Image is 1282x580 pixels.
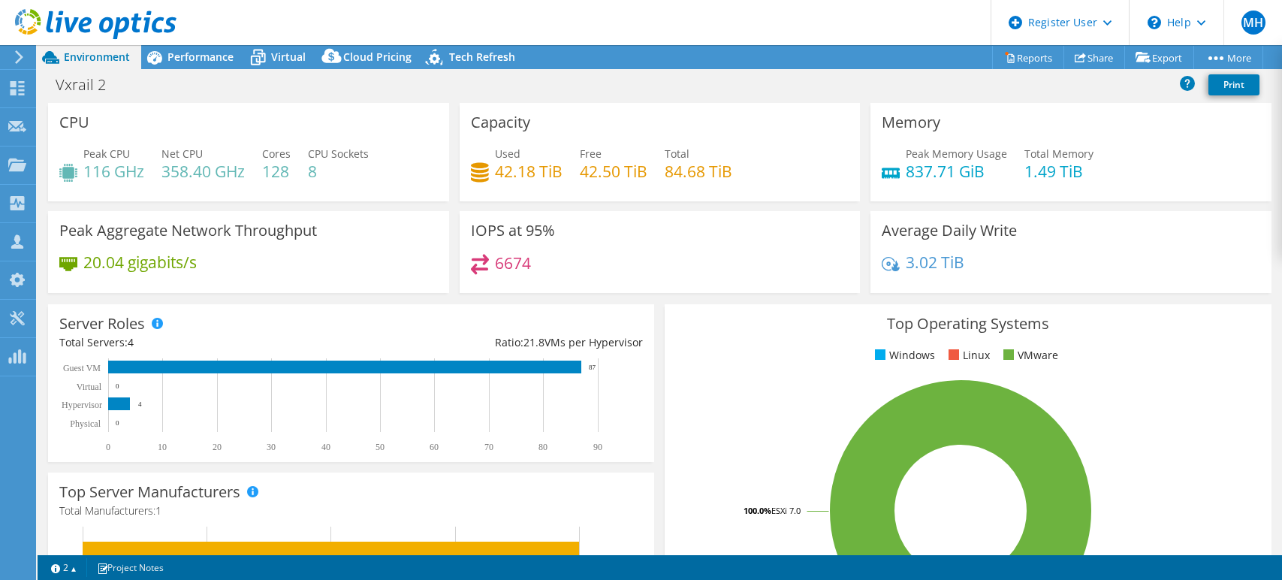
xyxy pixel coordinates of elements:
[580,147,602,161] span: Free
[665,147,689,161] span: Total
[593,442,602,452] text: 90
[744,505,771,516] tspan: 100.0%
[1063,46,1125,69] a: Share
[155,503,161,518] span: 1
[495,147,520,161] span: Used
[871,347,935,364] li: Windows
[1024,163,1093,180] h4: 1.49 TiB
[351,334,644,351] div: Ratio: VMs per Hypervisor
[906,163,1007,180] h4: 837.71 GiB
[59,316,145,332] h3: Server Roles
[262,163,291,180] h4: 128
[882,114,940,131] h3: Memory
[495,163,563,180] h4: 42.18 TiB
[1124,46,1194,69] a: Export
[538,442,547,452] text: 80
[665,163,732,180] h4: 84.68 TiB
[495,255,531,271] h4: 6674
[161,147,203,161] span: Net CPU
[77,382,102,392] text: Virtual
[59,503,643,519] h4: Total Manufacturers:
[992,46,1064,69] a: Reports
[62,400,102,410] text: Hypervisor
[906,254,964,270] h4: 3.02 TiB
[59,222,317,239] h3: Peak Aggregate Network Throughput
[271,50,306,64] span: Virtual
[59,484,240,500] h3: Top Server Manufacturers
[213,442,222,452] text: 20
[116,382,119,390] text: 0
[430,442,439,452] text: 60
[308,147,369,161] span: CPU Sockets
[1208,74,1259,95] a: Print
[906,147,1007,161] span: Peak Memory Usage
[59,114,89,131] h3: CPU
[1193,46,1263,69] a: More
[138,400,142,408] text: 4
[1148,16,1161,29] svg: \n
[882,222,1017,239] h3: Average Daily Write
[64,50,130,64] span: Environment
[83,163,144,180] h4: 116 GHz
[59,334,351,351] div: Total Servers:
[1000,347,1058,364] li: VMware
[1241,11,1265,35] span: MH
[945,347,990,364] li: Linux
[128,335,134,349] span: 4
[471,114,530,131] h3: Capacity
[83,147,130,161] span: Peak CPU
[308,163,369,180] h4: 8
[580,163,647,180] h4: 42.50 TiB
[1024,147,1093,161] span: Total Memory
[161,163,245,180] h4: 358.40 GHz
[523,335,544,349] span: 21.8
[41,558,87,577] a: 2
[343,50,412,64] span: Cloud Pricing
[484,442,493,452] text: 70
[106,442,110,452] text: 0
[49,77,129,93] h1: Vxrail 2
[589,364,596,371] text: 87
[321,442,330,452] text: 40
[262,147,291,161] span: Cores
[376,442,385,452] text: 50
[83,254,197,270] h4: 20.04 gigabits/s
[471,222,555,239] h3: IOPS at 95%
[116,419,119,427] text: 0
[449,50,515,64] span: Tech Refresh
[676,316,1259,332] h3: Top Operating Systems
[158,442,167,452] text: 10
[86,558,174,577] a: Project Notes
[771,505,801,516] tspan: ESXi 7.0
[70,418,101,429] text: Physical
[167,50,234,64] span: Performance
[267,442,276,452] text: 30
[63,363,101,373] text: Guest VM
